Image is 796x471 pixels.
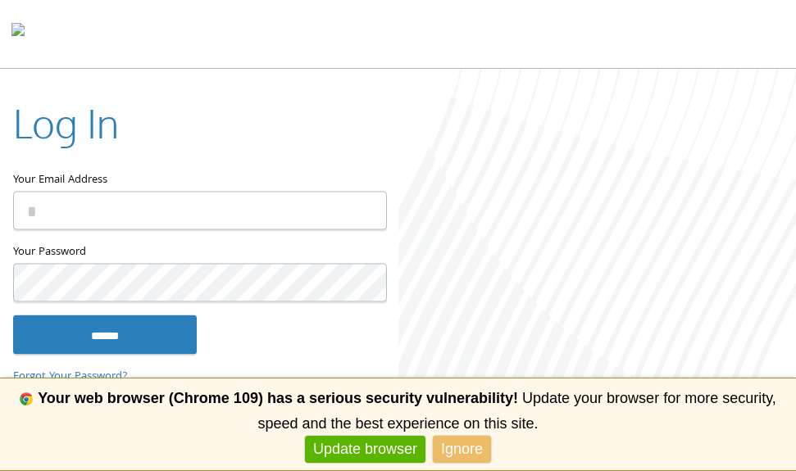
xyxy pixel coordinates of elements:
b: Your web browser (Chrome 109) has a serious security vulnerability! [38,390,518,406]
a: Update browser [305,436,425,463]
label: Your Password [13,242,385,263]
span: Update your browser for more security, speed and the best experience on this site. [257,390,776,432]
h2: Log In [13,96,119,151]
img: todyl-logo-dark.svg [11,17,25,50]
a: Forgot Your Password? [13,368,128,386]
a: Ignore [433,436,491,463]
